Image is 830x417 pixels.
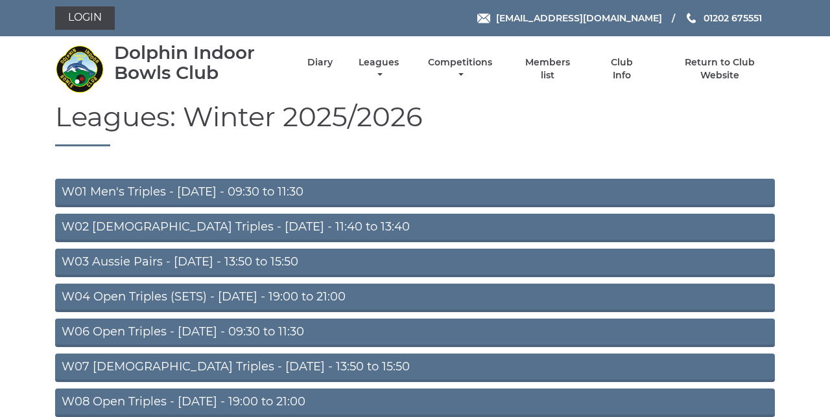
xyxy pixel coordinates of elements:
img: Email [477,14,490,23]
span: [EMAIL_ADDRESS][DOMAIN_NAME] [496,12,662,24]
h1: Leagues: Winter 2025/2026 [55,102,775,146]
a: W06 Open Triples - [DATE] - 09:30 to 11:30 [55,319,775,347]
a: Club Info [600,56,643,82]
a: Diary [307,56,333,69]
a: Competitions [425,56,495,82]
span: 01202 675551 [704,12,762,24]
a: Return to Club Website [665,56,775,82]
a: W08 Open Triples - [DATE] - 19:00 to 21:00 [55,389,775,417]
a: W03 Aussie Pairs - [DATE] - 13:50 to 15:50 [55,249,775,277]
a: W02 [DEMOGRAPHIC_DATA] Triples - [DATE] - 11:40 to 13:40 [55,214,775,242]
a: Members list [518,56,578,82]
a: W07 [DEMOGRAPHIC_DATA] Triples - [DATE] - 13:50 to 15:50 [55,354,775,382]
a: Login [55,6,115,30]
div: Dolphin Indoor Bowls Club [114,43,285,83]
img: Phone us [687,13,696,23]
a: Phone us 01202 675551 [685,11,762,25]
a: W01 Men's Triples - [DATE] - 09:30 to 11:30 [55,179,775,207]
a: Email [EMAIL_ADDRESS][DOMAIN_NAME] [477,11,662,25]
img: Dolphin Indoor Bowls Club [55,45,104,93]
a: W04 Open Triples (SETS) - [DATE] - 19:00 to 21:00 [55,284,775,312]
a: Leagues [355,56,402,82]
